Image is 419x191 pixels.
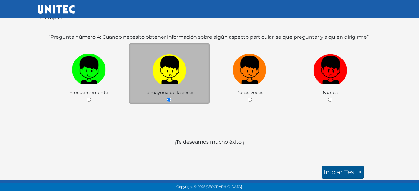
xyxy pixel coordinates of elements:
[233,51,267,84] img: n1.png
[49,33,369,41] label: “Pregunta número 4: Cuando necesito obtener información sobre algún aspecto particular, se que pr...
[40,138,379,161] p: ¡Te deseamos mucho éxito ¡
[72,51,106,84] img: v1.png
[152,51,186,84] img: a1.png
[38,5,75,14] img: UNITEC
[144,90,194,95] span: La mayoria de la veces
[69,90,108,95] span: Frecuentemente
[322,166,364,179] a: Iniciar test >
[313,51,347,84] img: r1.png
[323,90,338,95] span: Nunca
[236,90,263,95] span: Pocas veces
[205,185,243,189] span: [GEOGRAPHIC_DATA].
